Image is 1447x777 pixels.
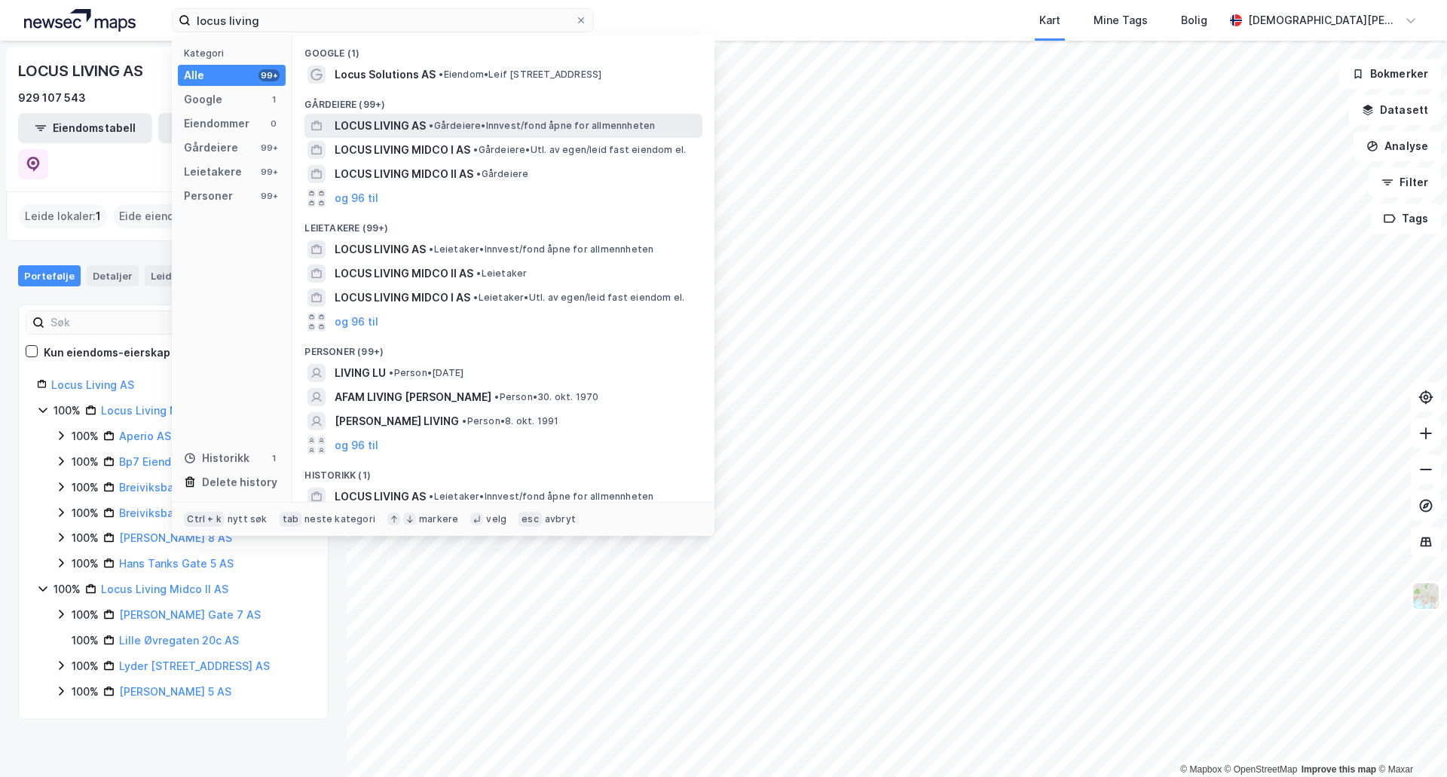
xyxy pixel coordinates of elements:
[259,69,280,81] div: 99+
[87,265,139,286] div: Detaljer
[1225,764,1298,775] a: OpenStreetMap
[335,117,426,135] span: LOCUS LIVING AS
[1354,131,1441,161] button: Analyse
[119,685,231,698] a: [PERSON_NAME] 5 AS
[113,204,228,228] div: Eide eiendommer :
[54,402,81,420] div: 100%
[335,289,470,307] span: LOCUS LIVING MIDCO I AS
[101,404,225,417] a: Locus Living Midco I AS
[119,481,229,494] a: Breiviksbakken 1a AS
[202,473,277,491] div: Delete history
[473,292,684,304] span: Leietaker • Utl. av egen/leid fast eiendom el.
[473,292,478,303] span: •
[119,659,270,672] a: Lyder [STREET_ADDRESS] AS
[44,344,170,362] div: Kun eiendoms-eierskap
[335,165,473,183] span: LOCUS LIVING MIDCO II AS
[259,166,280,178] div: 99+
[429,491,433,502] span: •
[1349,95,1441,125] button: Datasett
[304,513,375,525] div: neste kategori
[429,491,653,503] span: Leietaker • Innvest/fond åpne for allmennheten
[72,479,99,497] div: 100%
[72,683,99,701] div: 100%
[1371,203,1441,234] button: Tags
[429,120,433,131] span: •
[184,90,222,109] div: Google
[158,113,292,143] button: Leietakertabell
[473,144,478,155] span: •
[72,606,99,624] div: 100%
[1372,705,1447,777] div: Kontrollprogram for chat
[462,415,558,427] span: Person • 8. okt. 1991
[519,512,542,527] div: esc
[335,189,378,207] button: og 96 til
[419,513,458,525] div: markere
[44,311,210,334] input: Søk
[335,66,436,84] span: Locus Solutions AS
[335,388,491,406] span: AFAM LIVING [PERSON_NAME]
[119,557,234,570] a: Hans Tanks Gate 5 AS
[119,608,261,621] a: [PERSON_NAME] Gate 7 AS
[1181,11,1207,29] div: Bolig
[335,141,470,159] span: LOCUS LIVING MIDCO I AS
[476,168,528,180] span: Gårdeiere
[292,35,714,63] div: Google (1)
[101,583,228,595] a: Locus Living Midco II AS
[545,513,576,525] div: avbryt
[1039,11,1060,29] div: Kart
[292,334,714,361] div: Personer (99+)
[462,415,467,427] span: •
[96,207,101,225] span: 1
[72,632,99,650] div: 100%
[335,313,378,331] button: og 96 til
[72,529,99,547] div: 100%
[335,265,473,283] span: LOCUS LIVING MIDCO II AS
[1248,11,1399,29] div: [DEMOGRAPHIC_DATA][PERSON_NAME]
[119,455,205,468] a: Bp7 Eiendom AS
[184,66,204,84] div: Alle
[228,513,268,525] div: nytt søk
[1339,59,1441,89] button: Bokmerker
[389,367,393,378] span: •
[191,9,575,32] input: Søk på adresse, matrikkel, gårdeiere, leietakere eller personer
[259,142,280,154] div: 99+
[494,391,499,402] span: •
[476,168,481,179] span: •
[1180,764,1222,775] a: Mapbox
[184,47,286,59] div: Kategori
[335,488,426,506] span: LOCUS LIVING AS
[119,531,232,544] a: [PERSON_NAME] 8 AS
[184,449,249,467] div: Historikk
[292,87,714,114] div: Gårdeiere (99+)
[292,210,714,237] div: Leietakere (99+)
[429,243,433,255] span: •
[119,634,239,647] a: Lille Øvregaten 20c AS
[184,139,238,157] div: Gårdeiere
[439,69,443,80] span: •
[389,367,463,379] span: Person • [DATE]
[1302,764,1376,775] a: Improve this map
[51,378,134,391] a: Locus Living AS
[145,265,239,286] div: Leide lokaler
[335,364,386,382] span: LIVING LU
[268,452,280,464] div: 1
[19,204,107,228] div: Leide lokaler :
[335,412,459,430] span: [PERSON_NAME] LIVING
[72,453,99,471] div: 100%
[18,59,146,83] div: LOCUS LIVING AS
[119,430,171,442] a: Aperio AS
[184,187,233,205] div: Personer
[280,512,302,527] div: tab
[335,436,378,454] button: og 96 til
[54,580,81,598] div: 100%
[1369,167,1441,197] button: Filter
[259,190,280,202] div: 99+
[476,268,481,279] span: •
[268,93,280,106] div: 1
[72,504,99,522] div: 100%
[18,89,86,107] div: 929 107 543
[72,657,99,675] div: 100%
[494,391,598,403] span: Person • 30. okt. 1970
[184,163,242,181] div: Leietakere
[292,457,714,485] div: Historikk (1)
